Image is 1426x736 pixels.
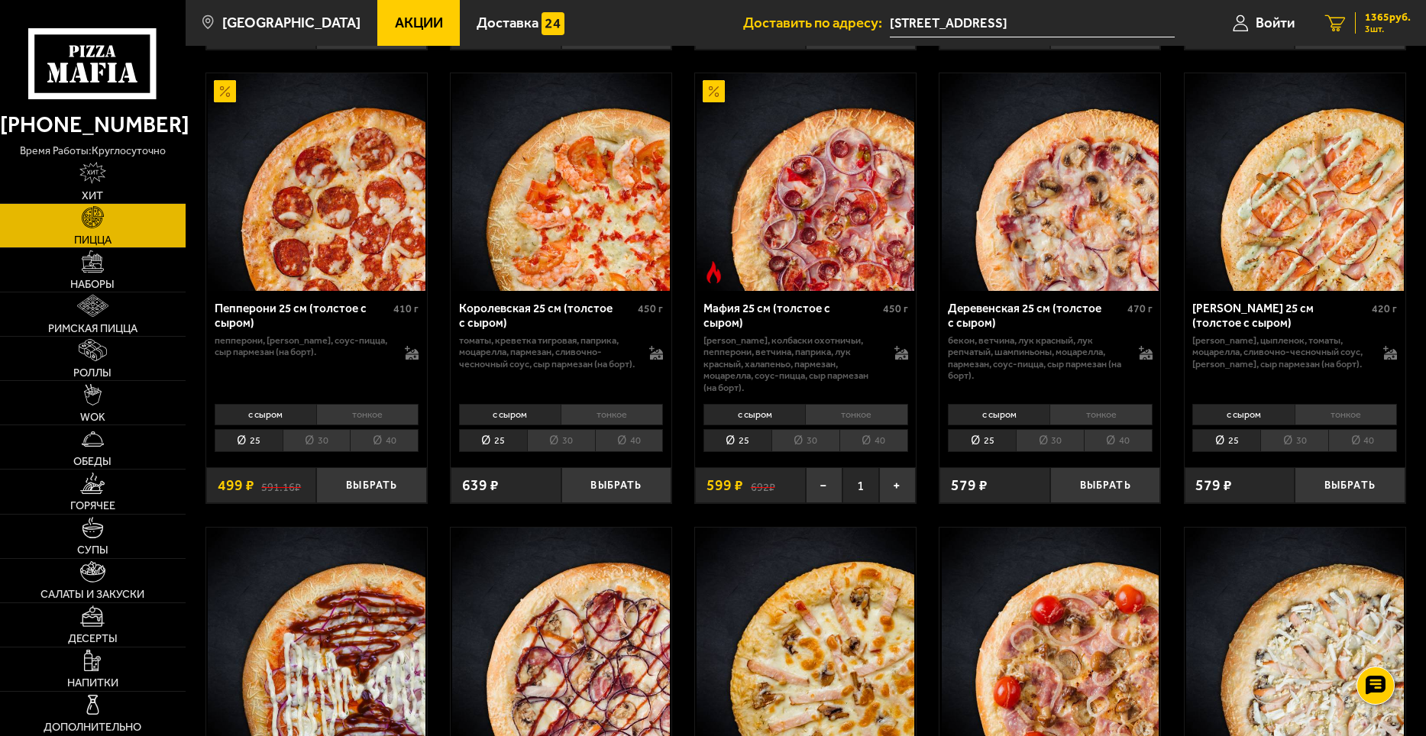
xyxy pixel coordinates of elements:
span: 499 ₽ [218,478,254,492]
li: с сыром [1192,404,1294,425]
p: [PERSON_NAME], цыпленок, томаты, моцарелла, сливочно-чесночный соус, [PERSON_NAME], сыр пармезан ... [1192,334,1368,370]
img: Острое блюдо [703,261,725,283]
li: тонкое [316,404,419,425]
span: 579 ₽ [1195,478,1232,492]
li: 40 [350,429,419,453]
s: 591.16 ₽ [261,478,301,492]
span: 599 ₽ [707,478,743,492]
div: Мафия 25 см (толстое с сыром) [703,302,879,330]
span: Напитки [67,677,118,688]
img: 15daf4d41897b9f0e9f617042186c801.svg [542,12,564,34]
li: 40 [1084,429,1153,453]
span: 579 ₽ [951,478,988,492]
span: Обеды [73,456,112,466]
span: Доставка [477,16,538,31]
li: 25 [948,429,1016,453]
div: Пепперони 25 см (толстое с сыром) [215,302,390,330]
button: Выбрать [1050,467,1161,504]
span: 450 г [638,302,663,315]
a: АкционныйПепперони 25 см (толстое с сыром) [206,73,427,291]
p: бекон, ветчина, лук красный, лук репчатый, шампиньоны, моцарелла, пармезан, соус-пицца, сыр парме... [948,334,1124,382]
li: 30 [283,429,351,453]
li: с сыром [703,404,805,425]
span: Акции [395,16,443,31]
div: [PERSON_NAME] 25 см (толстое с сыром) [1192,302,1368,330]
span: 1 [842,467,879,504]
s: 692 ₽ [751,478,775,492]
button: − [806,467,842,504]
span: Хит [82,190,103,201]
span: Дополнительно [44,721,141,732]
span: WOK [80,412,105,422]
li: 40 [839,429,908,453]
img: Акционный [703,80,725,102]
li: с сыром [948,404,1049,425]
li: 25 [459,429,527,453]
span: 3 шт. [1365,24,1411,34]
p: пепперони, [PERSON_NAME], соус-пицца, сыр пармезан (на борт). [215,334,390,358]
span: Доставить по адресу: [743,16,890,31]
span: 410 г [393,302,419,315]
li: 40 [1328,429,1397,453]
img: Пепперони 25 см (толстое с сыром) [208,73,425,291]
span: 1365 руб. [1365,12,1411,23]
li: 30 [1260,429,1328,453]
span: 450 г [883,302,908,315]
a: Деревенская 25 см (толстое с сыром) [939,73,1160,291]
span: Горячее [70,500,115,511]
p: томаты, креветка тигровая, паприка, моцарелла, пармезан, сливочно-чесночный соус, сыр пармезан (н... [459,334,635,370]
li: тонкое [1049,404,1152,425]
img: Чикен Ранч 25 см (толстое с сыром) [1186,73,1404,291]
div: Королевская 25 см (толстое с сыром) [459,302,635,330]
span: Супы [77,544,108,555]
li: 40 [595,429,664,453]
span: Пицца [74,234,112,245]
img: Деревенская 25 см (толстое с сыром) [942,73,1159,291]
a: Королевская 25 см (толстое с сыром) [451,73,671,291]
button: + [879,467,916,504]
li: 25 [1192,429,1260,453]
li: 30 [771,429,839,453]
li: 30 [1016,429,1084,453]
input: Ваш адрес доставки [890,9,1175,37]
a: АкционныйОстрое блюдоМафия 25 см (толстое с сыром) [695,73,916,291]
img: Акционный [214,80,236,102]
span: Римская пицца [48,323,137,334]
li: 30 [527,429,595,453]
img: Мафия 25 см (толстое с сыром) [697,73,914,291]
button: Выбрать [561,467,672,504]
span: 470 г [1127,302,1153,315]
span: Роллы [73,367,112,378]
span: Санкт-Петербург, Учительская улица, 5к2, подъезд 5 [890,9,1175,37]
span: 639 ₽ [462,478,499,492]
span: Войти [1256,16,1295,31]
p: [PERSON_NAME], колбаски охотничьи, пепперони, ветчина, паприка, лук красный, халапеньо, пармезан,... [703,334,879,394]
button: Выбрать [316,467,427,504]
div: Деревенская 25 см (толстое с сыром) [948,302,1124,330]
span: [GEOGRAPHIC_DATA] [222,16,361,31]
span: 420 г [1372,302,1397,315]
a: Чикен Ранч 25 см (толстое с сыром) [1185,73,1405,291]
li: тонкое [1295,404,1397,425]
img: Королевская 25 см (толстое с сыром) [452,73,670,291]
span: Наборы [70,279,115,289]
span: Десерты [68,633,118,644]
li: 25 [215,429,283,453]
li: тонкое [561,404,663,425]
li: 25 [703,429,771,453]
li: с сыром [459,404,561,425]
li: с сыром [215,404,316,425]
span: Салаты и закуски [40,589,144,599]
button: Выбрать [1295,467,1405,504]
li: тонкое [805,404,907,425]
